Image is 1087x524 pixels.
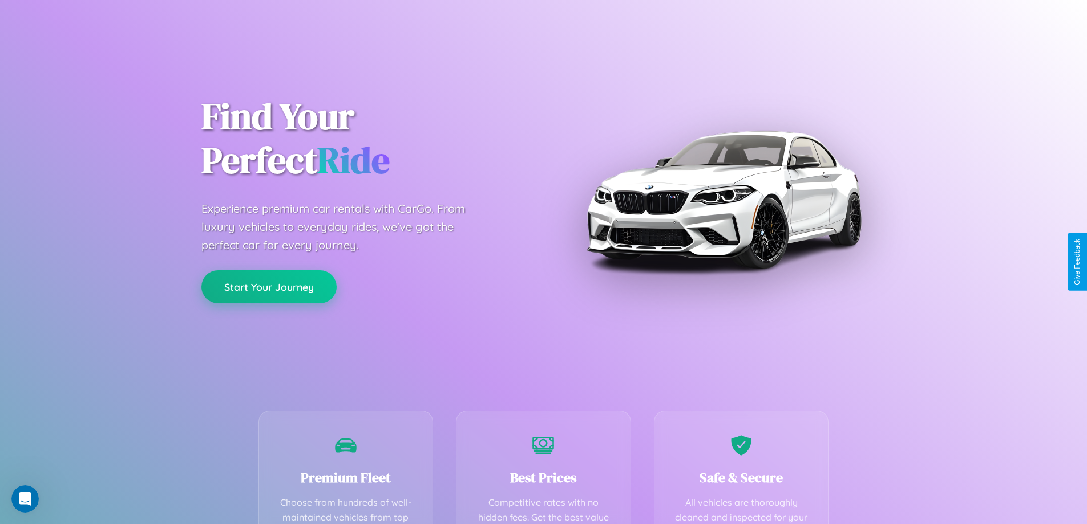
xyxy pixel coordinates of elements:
h3: Safe & Secure [672,468,811,487]
span: Ride [317,135,390,185]
h3: Best Prices [474,468,613,487]
p: Experience premium car rentals with CarGo. From luxury vehicles to everyday rides, we've got the ... [201,200,487,254]
img: Premium BMW car rental vehicle [581,57,866,342]
h1: Find Your Perfect [201,95,527,182]
div: Give Feedback [1073,239,1081,285]
button: Start Your Journey [201,270,337,303]
iframe: Intercom live chat [11,485,39,513]
h3: Premium Fleet [276,468,416,487]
